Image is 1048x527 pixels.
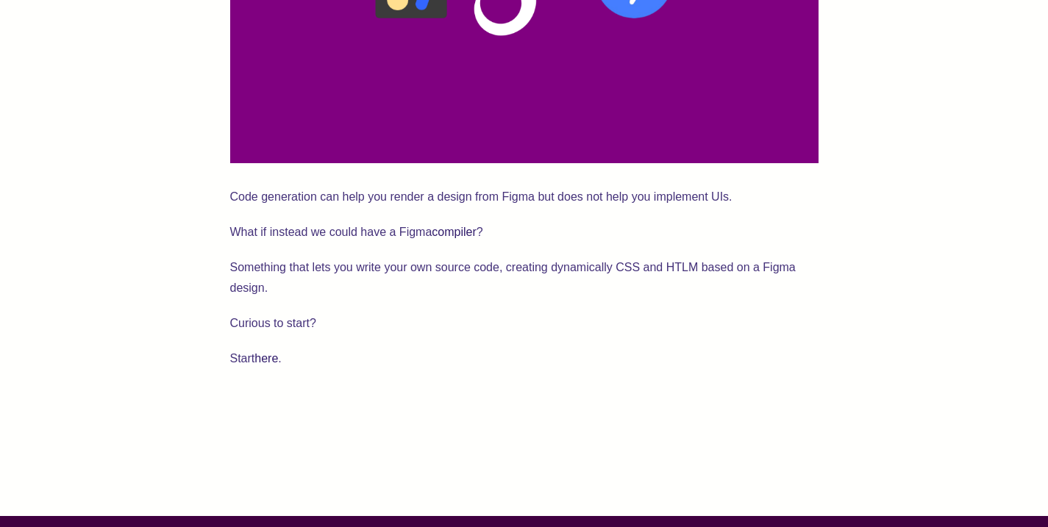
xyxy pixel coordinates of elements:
[230,348,819,369] p: Start .
[254,352,278,365] a: here
[230,313,819,334] p: Curious to start?
[230,257,819,298] p: Something that lets you write your own source code, creating dynamically CSS and HTLM based on a ...
[230,222,819,243] p: What if instead we could have a Figma ?
[432,226,476,238] a: compiler
[230,187,819,207] p: Code generation can help you render a design from Figma but does not help you implement UIs.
